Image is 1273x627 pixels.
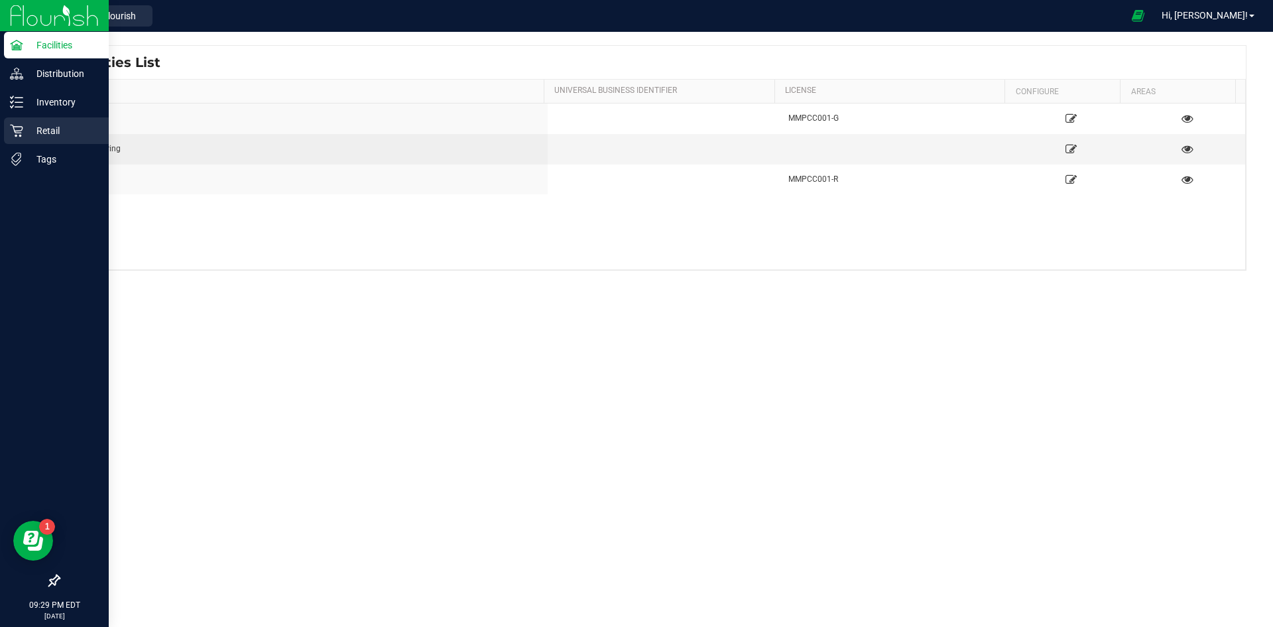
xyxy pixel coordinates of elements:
[1162,10,1248,21] span: Hi, [PERSON_NAME]!
[788,173,1005,186] div: MMPCC001-R
[69,52,160,72] span: Facilities List
[23,151,103,167] p: Tags
[10,124,23,137] inline-svg: Retail
[23,37,103,53] p: Facilities
[554,86,769,96] a: Universal Business Identifier
[1004,80,1120,104] th: Configure
[10,153,23,166] inline-svg: Tags
[70,86,538,96] a: Name
[39,519,55,535] iframe: Resource center unread badge
[788,112,1005,125] div: MMPCC001-G
[23,94,103,110] p: Inventory
[68,112,540,125] div: Cultivation
[1123,3,1153,29] span: Open Ecommerce Menu
[10,38,23,52] inline-svg: Facilities
[6,599,103,611] p: 09:29 PM EDT
[68,173,540,186] div: Retail
[6,611,103,621] p: [DATE]
[13,521,53,561] iframe: Resource center
[68,143,540,155] div: Manufacturing
[23,123,103,139] p: Retail
[1120,80,1235,104] th: Areas
[23,66,103,82] p: Distribution
[10,96,23,109] inline-svg: Inventory
[10,67,23,80] inline-svg: Distribution
[785,86,1000,96] a: License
